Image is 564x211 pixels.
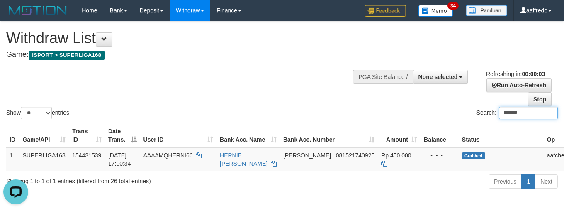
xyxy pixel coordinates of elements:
[21,107,52,119] select: Showentries
[6,30,368,47] h1: Withdraw List
[280,124,378,147] th: Bank Acc. Number: activate to sort column ascending
[72,152,101,159] span: 154431539
[69,124,105,147] th: Trans ID: activate to sort column ascending
[29,51,105,60] span: ISPORT > SUPERLIGA168
[19,124,69,147] th: Game/API: activate to sort column ascending
[3,3,28,28] button: Open LiveChat chat widget
[462,152,485,159] span: Grabbed
[447,2,459,10] span: 34
[216,124,280,147] th: Bank Acc. Name: activate to sort column ascending
[283,152,331,159] span: [PERSON_NAME]
[105,124,140,147] th: Date Trans.: activate to sort column descending
[108,152,131,167] span: [DATE] 17:00:34
[499,107,558,119] input: Search:
[418,5,453,17] img: Button%20Memo.svg
[381,152,411,159] span: Rp 450.000
[486,71,545,77] span: Refreshing in:
[6,4,69,17] img: MOTION_logo.png
[365,5,406,17] img: Feedback.jpg
[486,78,552,92] a: Run Auto-Refresh
[6,107,69,119] label: Show entries
[489,174,522,189] a: Previous
[378,124,421,147] th: Amount: activate to sort column ascending
[521,174,535,189] a: 1
[6,174,229,185] div: Showing 1 to 1 of 1 entries (filtered from 26 total entries)
[336,152,374,159] span: Copy 081521740925 to clipboard
[413,70,468,84] button: None selected
[6,124,19,147] th: ID
[522,71,545,77] strong: 00:00:03
[466,5,507,16] img: panduan.png
[6,147,19,171] td: 1
[421,124,459,147] th: Balance
[19,147,69,171] td: SUPERLIGA168
[143,152,193,159] span: AAAAMQHERNI66
[418,74,458,80] span: None selected
[424,151,455,159] div: - - -
[6,51,368,59] h4: Game:
[459,124,544,147] th: Status
[220,152,267,167] a: HERNIE [PERSON_NAME]
[476,107,558,119] label: Search:
[535,174,558,189] a: Next
[353,70,413,84] div: PGA Site Balance /
[528,92,552,106] a: Stop
[140,124,217,147] th: User ID: activate to sort column ascending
